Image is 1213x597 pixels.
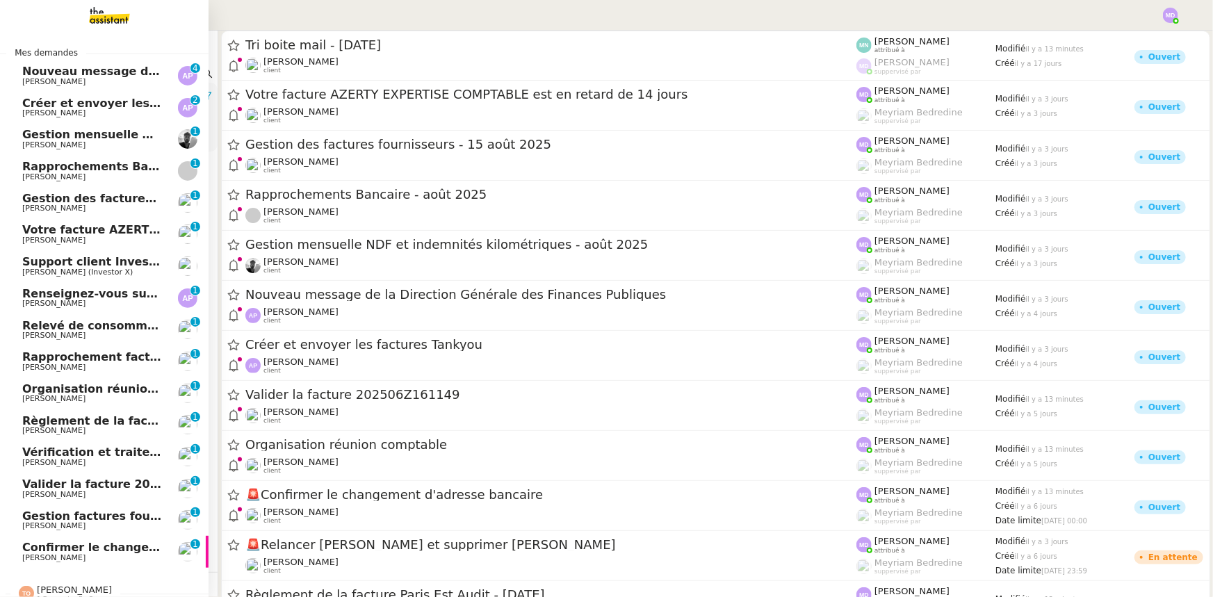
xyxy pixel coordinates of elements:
img: svg [178,98,197,117]
span: Modifié [995,486,1026,496]
span: suppervisé par [874,117,921,125]
span: il y a 13 minutes [1026,45,1084,53]
span: il y a 3 jours [1026,245,1068,253]
app-user-label: attribué à [856,85,995,104]
p: 1 [193,126,198,139]
span: Vérification et traitement des demandes comptables - 2025 [22,445,396,459]
img: users%2FaellJyylmXSg4jqeVbanehhyYJm1%2Favatar%2Fprofile-pic%20(4).png [856,359,872,374]
span: attribué à [874,247,905,254]
span: [DATE] 23:59 [1041,567,1087,575]
p: 1 [193,222,198,234]
span: Créé [995,551,1015,561]
span: [PERSON_NAME] [263,507,339,517]
span: Rapprochement factures/paiements clients - [DATE] [22,350,348,363]
span: Créé [995,259,1015,268]
span: Créé [995,459,1015,468]
span: Organisation réunion comptable [22,382,225,395]
span: il y a 3 jours [1015,260,1057,268]
img: svg [856,487,872,502]
span: Modifié [995,194,1026,204]
span: Meyriam Bedredine [874,257,963,268]
nz-badge-sup: 1 [190,190,200,200]
div: Ouvert [1148,303,1180,311]
span: [PERSON_NAME] [22,236,86,245]
span: Meyriam Bedredine [874,557,963,568]
app-user-detailed-label: client [245,206,856,224]
span: il y a 13 minutes [1026,488,1084,496]
span: Modifié [995,344,1026,354]
img: users%2FaellJyylmXSg4jqeVbanehhyYJm1%2Favatar%2Fprofile-pic%20(4).png [856,409,872,424]
img: users%2FrxcTinYCQST3nt3eRyMgQ024e422%2Favatar%2Fa0327058c7192f72952294e6843542370f7921c3.jpg [245,108,261,123]
span: il y a 6 jours [1015,502,1057,510]
span: Créé [995,108,1015,118]
div: Ouvert [1148,503,1180,512]
span: Modifié [995,44,1026,54]
div: Ouvert [1148,253,1180,261]
span: 🚨 [245,487,261,502]
span: [PERSON_NAME] [22,363,86,372]
span: Mes demandes [6,46,86,60]
span: Relevé de consommations - août 2025 [22,319,262,332]
app-user-label: suppervisé par [856,407,995,425]
img: svg [856,287,872,302]
span: Meyriam Bedredine [874,107,963,117]
span: il y a 5 jours [1015,410,1057,418]
img: users%2FaellJyylmXSg4jqeVbanehhyYJm1%2Favatar%2Fprofile-pic%20(4).png [856,158,872,174]
span: Renseignez-vous sur l'offre de parrainage [22,287,285,300]
img: users%2FrxcTinYCQST3nt3eRyMgQ024e422%2Favatar%2Fa0327058c7192f72952294e6843542370f7921c3.jpg [245,508,261,523]
app-user-label: attribué à [856,486,995,504]
nz-badge-sup: 1 [190,507,200,517]
span: Rapprochements Bancaire - août 2025 [245,188,856,201]
span: [PERSON_NAME] [874,336,950,346]
span: [PERSON_NAME] [263,206,339,217]
span: Meyriam Bedredine [874,157,963,167]
span: il y a 13 minutes [1026,395,1084,403]
span: Meyriam Bedredine [874,457,963,468]
span: attribué à [874,47,905,54]
span: attribué à [874,547,905,555]
app-user-detailed-label: client [245,156,856,174]
app-user-label: suppervisé par [856,157,995,175]
span: Relancer [PERSON_NAME] et supprimer [PERSON_NAME] [245,539,856,551]
div: Ouvert [1148,353,1180,361]
span: il y a 3 jours [1026,538,1068,546]
span: client [263,317,281,325]
span: Modifié [995,144,1026,154]
span: Meyriam Bedredine [874,407,963,418]
app-user-label: attribué à [856,286,995,304]
div: Ouvert [1148,103,1180,111]
span: Confirmer le changement d'adresse bancaire [245,489,856,501]
app-user-label: attribué à [856,386,995,404]
span: suppervisé par [874,418,921,425]
span: Organisation réunion comptable [245,439,856,451]
span: client [263,517,281,525]
app-user-label: attribué à [856,136,995,154]
span: [PERSON_NAME] [874,386,950,396]
img: users%2FPVo4U3nC6dbZZPS5thQt7kGWk8P2%2Favatar%2F1516997780130.jpeg [178,384,197,403]
img: svg [178,66,197,85]
img: svg [856,337,872,352]
span: [PERSON_NAME] (Investor X) [22,268,133,277]
span: Date limite [995,516,1041,525]
img: users%2FUWPTPKITw0gpiMilXqRXG5g9gXH3%2Favatar%2F405ab820-17f5-49fd-8f81-080694535f4d [178,256,197,276]
img: users%2FaellJyylmXSg4jqeVbanehhyYJm1%2Favatar%2Fprofile-pic%20(4).png [856,459,872,474]
span: [PERSON_NAME] [22,172,86,181]
span: [PERSON_NAME] [263,256,339,267]
span: client [263,267,281,275]
span: [PERSON_NAME] [263,106,339,117]
span: [PERSON_NAME] [874,436,950,446]
span: Gestion mensuelle NDF et indemnités kilométriques - août 2025 [245,238,856,251]
app-user-label: suppervisé par [856,557,995,575]
p: 1 [193,412,198,425]
img: users%2FaellJyylmXSg4jqeVbanehhyYJm1%2Favatar%2Fprofile-pic%20(4).png [856,559,872,574]
span: suppervisé par [874,167,921,175]
img: users%2F9mvJqJUvllffspLsQzytnd0Nt4c2%2Favatar%2F82da88e3-d90d-4e39-b37d-dcb7941179ae [178,510,197,530]
app-user-detailed-label: client [245,507,856,525]
img: svg [245,358,261,373]
app-user-label: suppervisé par [856,57,995,75]
span: il y a 3 jours [1026,295,1068,303]
span: [PERSON_NAME] [874,486,950,496]
div: En attente [1148,553,1198,562]
span: Meyriam Bedredine [874,357,963,368]
span: [PERSON_NAME] [263,357,339,367]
